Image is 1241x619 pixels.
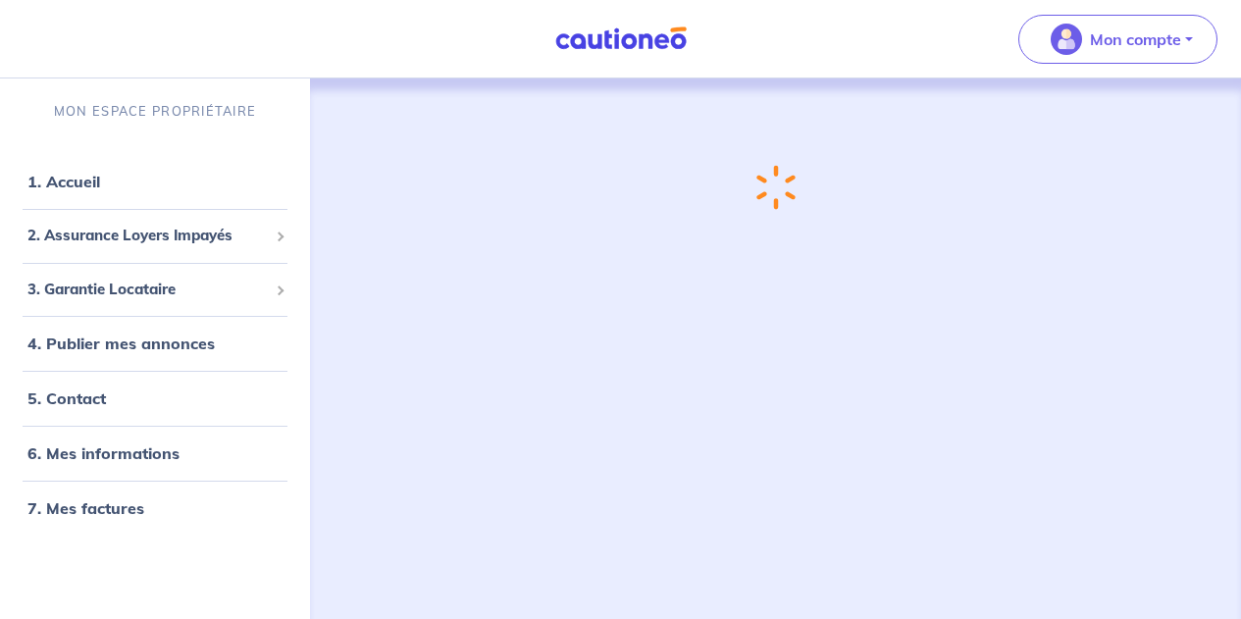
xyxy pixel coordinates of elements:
[8,324,302,363] div: 4. Publier mes annonces
[547,26,695,51] img: Cautioneo
[27,279,268,301] span: 3. Garantie Locataire
[8,434,302,473] div: 6. Mes informations
[27,443,180,463] a: 6. Mes informations
[8,489,302,528] div: 7. Mes factures
[27,334,215,353] a: 4. Publier mes annonces
[8,162,302,201] div: 1. Accueil
[8,379,302,418] div: 5. Contact
[27,172,100,191] a: 1. Accueil
[27,388,106,408] a: 5. Contact
[54,102,256,121] p: MON ESPACE PROPRIÉTAIRE
[27,225,268,247] span: 2. Assurance Loyers Impayés
[755,165,796,211] img: loading-spinner
[8,271,302,309] div: 3. Garantie Locataire
[1018,15,1217,64] button: illu_account_valid_menu.svgMon compte
[1051,24,1082,55] img: illu_account_valid_menu.svg
[8,217,302,255] div: 2. Assurance Loyers Impayés
[1090,27,1181,51] p: Mon compte
[27,498,144,518] a: 7. Mes factures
